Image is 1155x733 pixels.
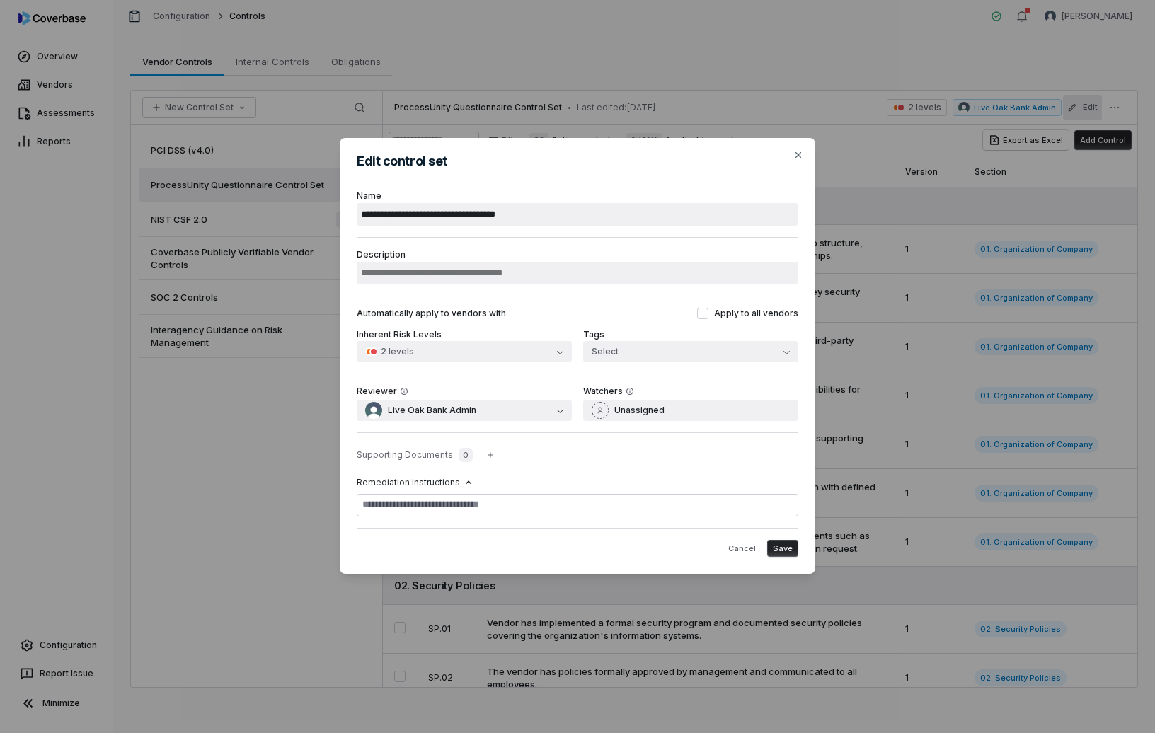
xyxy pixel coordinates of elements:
[357,155,798,168] h2: Edit control set
[583,386,623,397] label: Watchers
[583,329,604,340] label: Tags
[357,329,442,340] label: Inherent Risk Levels
[357,190,798,226] label: Name
[357,449,453,461] span: Supporting Documents
[357,308,506,319] h3: Automatically apply to vendors with
[697,308,708,319] button: Apply to all vendors
[459,448,473,462] span: 0
[357,203,798,226] input: Name
[365,402,382,419] img: Live Oak Bank Admin avatar
[357,262,798,284] input: Description
[583,341,798,362] button: Select
[723,540,762,557] button: Cancel
[767,540,798,557] button: Save
[697,308,798,319] label: Apply to all vendors
[388,405,476,416] span: Live Oak Bank Admin
[357,249,798,284] label: Description
[357,477,460,488] span: Remediation Instructions
[773,543,793,554] span: Save
[357,386,397,397] label: Reviewer
[381,346,414,357] span: 2 levels
[614,405,665,416] span: Unassigned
